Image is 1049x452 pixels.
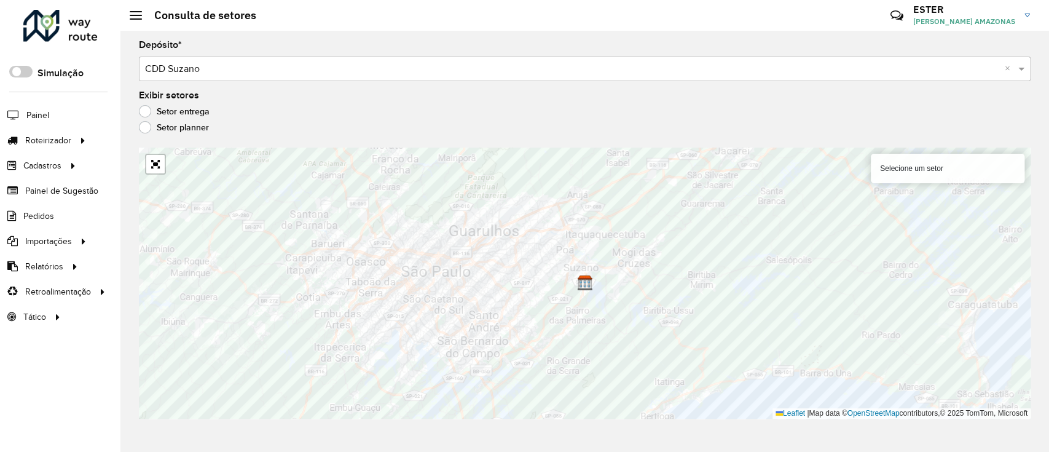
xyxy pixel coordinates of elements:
span: Pedidos [23,210,54,223]
span: Retroalimentação [25,285,91,298]
a: Contato Rápido [884,2,910,29]
label: Simulação [37,66,84,81]
label: Exibir setores [139,88,199,103]
span: Importações [25,235,72,248]
span: Tático [23,311,46,323]
label: Setor entrega [139,105,210,117]
a: Leaflet [776,409,805,418]
div: Map data © contributors,© 2025 TomTom, Microsoft [772,408,1031,419]
a: Abrir mapa em tela cheia [146,155,165,173]
span: [PERSON_NAME] AMAZONAS [913,16,1015,27]
span: Painel de Sugestão [25,184,98,197]
span: Relatórios [25,260,63,273]
span: Painel [26,109,49,122]
h3: ESTER [913,4,1015,15]
h2: Consulta de setores [142,9,256,22]
div: Selecione um setor [871,154,1024,183]
span: Clear all [1005,61,1015,76]
label: Setor planner [139,121,209,133]
span: Cadastros [23,159,61,172]
span: | [807,409,809,418]
a: OpenStreetMap [847,409,900,418]
label: Depósito [139,38,182,52]
span: Roteirizador [25,134,71,147]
